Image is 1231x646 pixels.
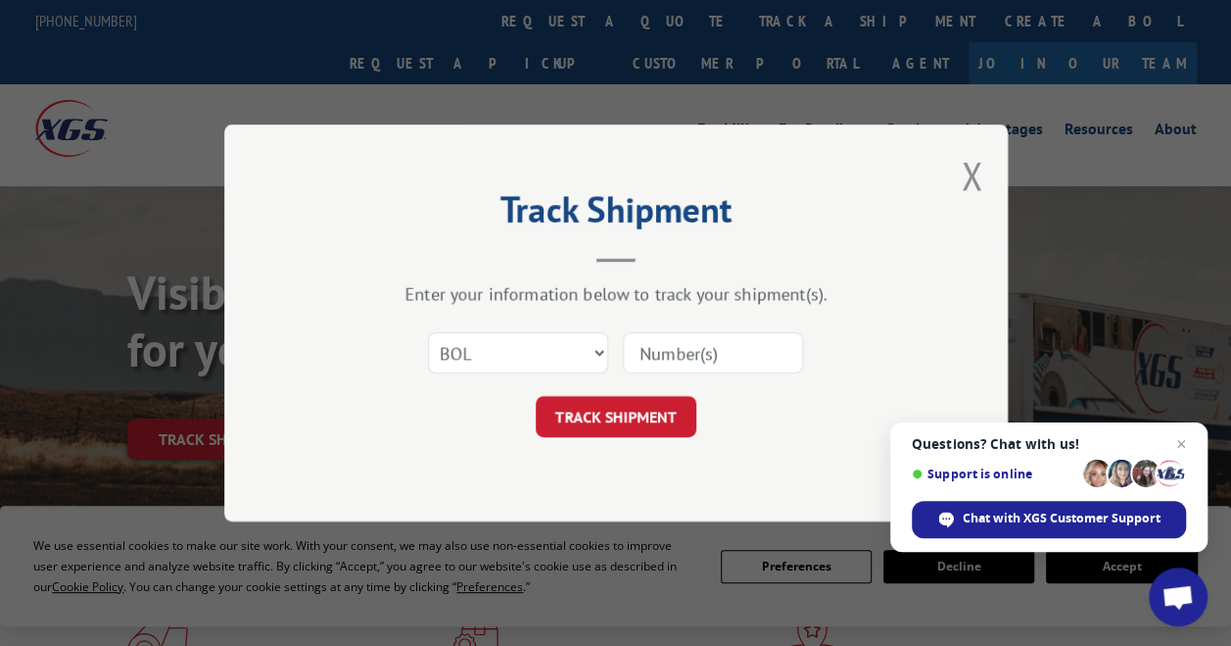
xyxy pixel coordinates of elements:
div: Enter your information below to track your shipment(s). [322,282,910,305]
span: Support is online [912,467,1076,481]
div: Chat with XGS Customer Support [912,501,1186,538]
span: Questions? Chat with us! [912,436,1186,452]
button: Close modal [962,149,983,201]
h2: Track Shipment [322,196,910,233]
button: TRACK SHIPMENT [536,396,696,437]
input: Number(s) [623,332,803,373]
span: Chat with XGS Customer Support [963,510,1160,527]
span: Close chat [1169,432,1193,456]
div: Open chat [1149,568,1207,626]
